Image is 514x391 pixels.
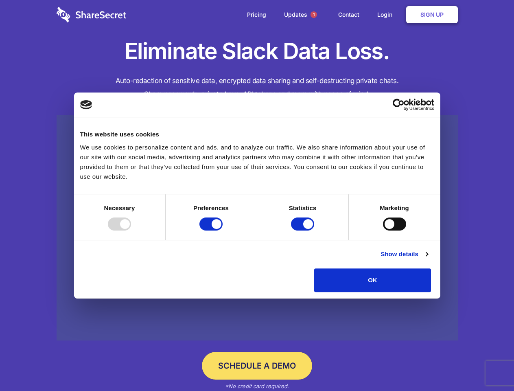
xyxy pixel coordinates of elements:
a: Contact [330,2,367,27]
h4: Auto-redaction of sensitive data, encrypted data sharing and self-destructing private chats. Shar... [57,74,458,101]
span: 1 [311,11,317,18]
strong: Preferences [193,204,229,211]
a: Pricing [239,2,274,27]
strong: Statistics [289,204,317,211]
img: logo-wordmark-white-trans-d4663122ce5f474addd5e946df7df03e33cb6a1c49d2221995e7729f52c070b2.svg [57,7,126,22]
strong: Marketing [380,204,409,211]
a: Show details [381,249,428,259]
strong: Necessary [104,204,135,211]
img: logo [80,100,92,109]
a: Usercentrics Cookiebot - opens in a new window [363,99,434,111]
h1: Eliminate Slack Data Loss. [57,37,458,66]
a: Wistia video thumbnail [57,115,458,341]
a: Sign Up [406,6,458,23]
em: *No credit card required. [225,383,289,389]
div: We use cookies to personalize content and ads, and to analyze our traffic. We also share informat... [80,143,434,182]
button: OK [314,268,431,292]
a: Schedule a Demo [202,352,312,380]
div: This website uses cookies [80,130,434,139]
a: Login [369,2,405,27]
